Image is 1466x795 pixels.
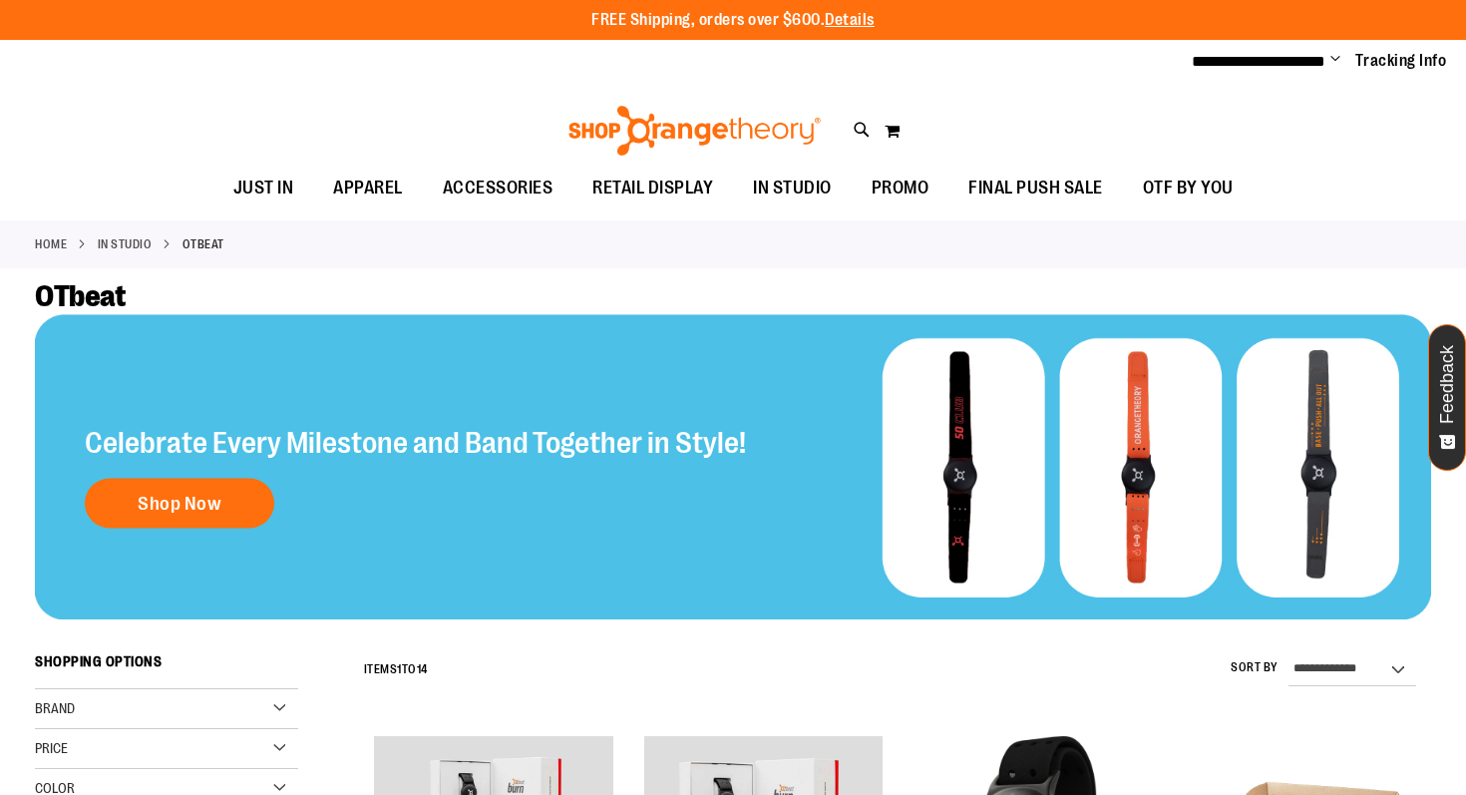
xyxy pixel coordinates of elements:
a: ACCESSORIES [423,166,573,211]
span: Brand [35,700,75,716]
h2: Celebrate Every Milestone and Band Together in Style! [85,426,746,458]
span: FINAL PUSH SALE [968,166,1103,210]
span: OTF BY YOU [1143,166,1234,210]
span: PROMO [872,166,929,210]
span: Price [35,740,68,756]
a: APPAREL [313,166,423,211]
label: Sort By [1231,659,1279,676]
a: Tracking Info [1355,50,1447,72]
a: PROMO [852,166,949,211]
a: Shop Now [85,478,274,528]
button: Feedback - Show survey [1428,324,1466,471]
a: IN STUDIO [733,166,852,210]
span: Feedback [1438,345,1457,424]
a: FINAL PUSH SALE [948,166,1123,211]
span: OTbeat [35,279,125,313]
strong: Shopping Options [35,644,298,689]
span: IN STUDIO [753,166,832,210]
p: FREE Shipping, orders over $600. [591,9,875,32]
h2: Items to [364,654,428,685]
span: 1 [397,662,402,676]
button: Account menu [1330,51,1340,71]
span: APPAREL [333,166,403,210]
a: RETAIL DISPLAY [572,166,733,211]
a: Details [825,11,875,29]
span: JUST IN [233,166,294,210]
span: RETAIL DISPLAY [592,166,713,210]
span: Shop Now [138,492,221,514]
img: Shop Orangetheory [565,106,824,156]
a: Home [35,235,67,253]
span: ACCESSORIES [443,166,553,210]
strong: OTbeat [183,235,224,253]
span: 14 [417,662,428,676]
a: OTF BY YOU [1123,166,1254,211]
a: JUST IN [213,166,314,211]
a: IN STUDIO [98,235,153,253]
